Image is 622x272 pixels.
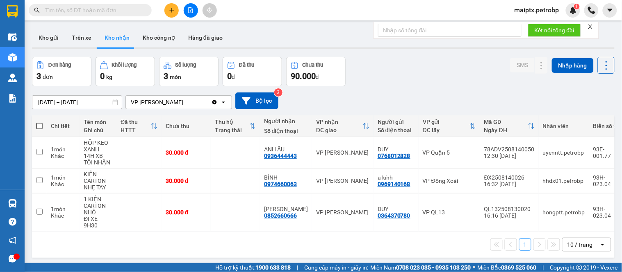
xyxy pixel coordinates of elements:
img: warehouse-icon [8,33,17,41]
span: 0 [227,71,232,81]
div: 0364370780 [378,212,410,219]
span: message [9,255,16,263]
div: 1 món [51,206,75,212]
input: Selected VP Minh Hưng. [184,98,185,106]
svg: Clear value [211,99,218,106]
div: 1 KIỆN CARTON NHỎ [84,196,112,216]
div: ĐC lấy [423,127,469,133]
div: HTTT [121,127,151,133]
div: 30.000 đ [166,178,207,184]
button: Đã thu0đ [223,57,282,86]
div: 14H XB - TỐI NHẬN [84,153,112,166]
div: hhdx01.petrobp [543,178,585,184]
div: Người nhận [264,118,308,124]
div: Tên món [84,119,112,125]
span: maiptx.petrobp [508,5,566,15]
button: Khối lượng0kg [96,57,155,86]
img: warehouse-icon [8,74,17,82]
div: 10 / trang [567,241,593,249]
div: Mã GD [484,119,528,125]
div: Ghi chú [84,127,112,133]
div: Khác [51,181,75,187]
button: plus [164,3,179,18]
span: 3 [164,71,168,81]
div: ĐC giao [316,127,363,133]
img: phone-icon [588,7,595,14]
div: Đã thu [121,119,151,125]
div: VP [PERSON_NAME] [316,209,369,216]
div: VP [PERSON_NAME] [316,178,369,184]
button: Số lượng3món [159,57,219,86]
div: Chi tiết [51,123,75,129]
span: Hỗ trợ kỹ thuật: [215,263,291,272]
img: icon-new-feature [570,7,577,14]
div: Số điện thoại [264,128,308,134]
div: Số lượng [175,62,196,68]
img: solution-icon [8,94,17,103]
button: Kết nối tổng đài [528,24,581,37]
div: VP Đồng Xoài [423,178,476,184]
div: VP [PERSON_NAME] [131,98,183,106]
div: Khối lượng [112,62,137,68]
button: Đơn hàng3đơn [32,57,91,86]
button: caret-down [603,3,617,18]
button: Nhập hàng [552,58,594,73]
div: Số điện thoại [378,127,415,133]
th: Toggle SortBy [312,115,374,137]
span: 0 [100,71,105,81]
button: Kho gửi [32,28,65,47]
div: hongptt.petrobp [543,209,585,216]
button: Kho nhận [98,28,136,47]
span: đ [232,74,235,80]
input: Nhập số tổng đài [378,24,522,37]
th: Toggle SortBy [419,115,480,137]
strong: 0369 525 060 [501,264,537,271]
div: ANH ÂU [264,146,308,153]
span: đ [316,74,319,80]
span: Cung cấp máy in - giấy in: [304,263,368,272]
div: VP Quận 5 [423,149,476,156]
img: warehouse-icon [8,53,17,62]
button: Hàng đã giao [182,28,229,47]
strong: 1900 633 818 [255,264,291,271]
div: 0852660666 [264,212,297,219]
th: Toggle SortBy [480,115,539,137]
div: 78ADV2508140050 [484,146,535,153]
strong: 0708 023 035 - 0935 103 250 [396,264,471,271]
span: | [543,263,544,272]
span: ⚪️ [473,266,476,269]
button: Trên xe [65,28,98,47]
div: VP gửi [423,119,469,125]
div: 16:16 [DATE] [484,212,535,219]
div: Đã thu [239,62,254,68]
button: 1 [519,238,531,251]
div: ĐI XE 9H30 [84,216,112,229]
span: 1 [575,4,578,9]
span: copyright [576,265,582,270]
span: đơn [43,74,53,80]
div: 0974660063 [264,181,297,187]
button: SMS [510,58,535,72]
div: a kính [378,174,415,181]
div: 93H-023.04 [593,174,620,187]
div: Trạng thái [215,127,249,133]
span: question-circle [9,218,16,226]
input: Tìm tên, số ĐT hoặc mã đơn [45,6,142,15]
button: aim [203,3,217,18]
span: | [297,263,298,272]
div: Người gửi [378,119,415,125]
div: 93H-023.04 [593,206,620,219]
div: uyenntt.petrobp [543,149,585,156]
div: 93E-001.77 [593,146,620,159]
div: Đơn hàng [48,62,71,68]
div: KIỆN CARTON [84,171,112,184]
span: kg [106,74,112,80]
span: close [588,24,593,29]
div: 30.000 đ [166,149,207,156]
div: NHẸ TAY [84,184,112,191]
th: Toggle SortBy [116,115,162,137]
img: warehouse-icon [8,199,17,208]
sup: 3 [274,88,283,97]
div: Ngày ĐH [484,127,528,133]
div: VP nhận [316,119,363,125]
